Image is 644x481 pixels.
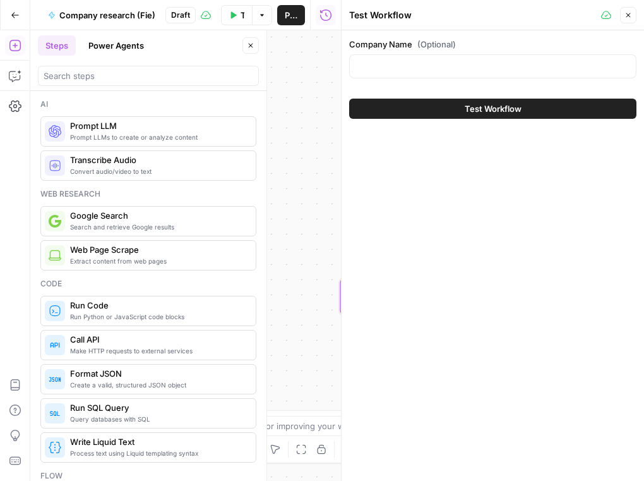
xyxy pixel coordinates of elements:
[38,35,76,56] button: Steps
[285,9,297,21] span: Publish
[40,188,256,200] div: Web research
[171,9,190,21] span: Draft
[70,333,246,346] span: Call API
[277,5,305,25] button: Publish
[70,414,246,424] span: Query databases with SQL
[70,312,246,322] span: Run Python or JavaScript code blocks
[70,132,246,142] span: Prompt LLMs to create or analyze content
[221,5,252,25] button: Test Data
[44,70,253,82] input: Search steps
[70,380,246,390] span: Create a valid, structured JSON object
[40,5,163,25] button: Company research (Fie)
[70,256,246,266] span: Extract content from web pages
[70,119,246,132] span: Prompt LLM
[70,243,246,256] span: Web Page Scrape
[349,38,636,51] label: Company Name
[70,166,246,176] span: Convert audio/video to text
[70,154,246,166] span: Transcribe Audio
[70,299,246,312] span: Run Code
[417,38,456,51] span: (Optional)
[59,9,155,21] span: Company research (Fie)
[241,9,244,21] span: Test Data
[70,222,246,232] span: Search and retrieve Google results
[40,99,256,110] div: Ai
[70,367,246,380] span: Format JSON
[81,35,152,56] button: Power Agents
[70,401,246,414] span: Run SQL Query
[70,448,246,458] span: Process text using Liquid templating syntax
[70,435,246,448] span: Write Liquid Text
[465,102,522,115] span: Test Workflow
[40,278,256,289] div: Code
[70,346,246,356] span: Make HTTP requests to external services
[349,99,636,119] button: Test Workflow
[70,209,246,222] span: Google Search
